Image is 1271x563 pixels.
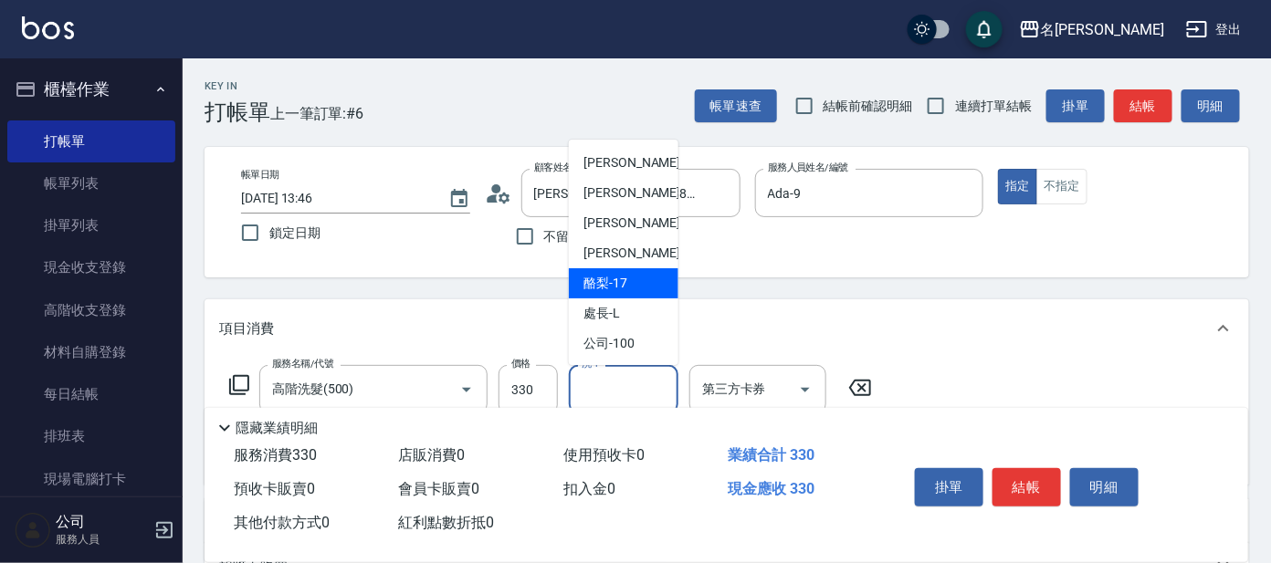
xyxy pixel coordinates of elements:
a: 每日結帳 [7,373,175,415]
span: 扣入金 0 [563,480,615,497]
span: 紅利點數折抵 0 [399,514,495,531]
button: 不指定 [1036,169,1087,204]
button: 帳單速查 [695,89,777,123]
label: 服務名稱/代號 [272,357,333,370]
button: 指定 [998,169,1037,204]
p: 服務人員 [56,531,149,547]
span: 會員卡販賣 0 [399,480,480,497]
h2: Key In [205,80,270,92]
span: [PERSON_NAME] -14 [583,244,699,263]
span: 結帳前確認明細 [824,97,913,116]
span: 店販消費 0 [399,446,466,464]
a: 高階收支登錄 [7,289,175,331]
button: 櫃檯作業 [7,66,175,113]
span: 上一筆訂單:#6 [270,102,364,125]
span: 預收卡販賣 0 [234,480,315,497]
span: 連續打單結帳 [955,97,1032,116]
img: Person [15,512,51,548]
span: [PERSON_NAME] -11 [583,153,699,172]
label: 服務人員姓名/編號 [768,161,848,174]
button: 掛單 [1046,89,1105,123]
p: 隱藏業績明細 [236,419,318,438]
div: 名[PERSON_NAME] [1041,18,1164,41]
span: 使用預收卡 0 [563,446,645,464]
button: save [966,11,1003,47]
img: Logo [22,16,74,39]
div: 項目消費 [205,299,1249,358]
span: [PERSON_NAME] -12 [583,183,699,203]
label: 帳單日期 [241,168,279,182]
a: 現金收支登錄 [7,246,175,288]
button: 結帳 [993,468,1061,506]
span: 處長 -L [583,304,620,323]
input: YYYY/MM/DD hh:mm [241,183,430,214]
button: 登出 [1179,13,1249,47]
button: 明細 [1070,468,1139,506]
button: 名[PERSON_NAME] [1012,11,1171,48]
h3: 打帳單 [205,99,270,125]
span: 鎖定日期 [269,224,320,243]
a: 現場電腦打卡 [7,458,175,500]
span: 業績合計 330 [729,446,815,464]
button: 掛單 [915,468,983,506]
span: 酪梨 -17 [583,274,627,293]
p: 項目消費 [219,319,274,339]
a: 打帳單 [7,120,175,162]
button: 結帳 [1114,89,1172,123]
span: 其他付款方式 0 [234,514,330,531]
span: 現金應收 330 [729,480,815,497]
label: 顧客姓名/手機號碼/編號 [534,161,638,174]
button: Open [791,375,820,404]
span: 不留客資 [544,227,595,246]
a: 掛單列表 [7,204,175,246]
h5: 公司 [56,513,149,531]
a: 材料自購登錄 [7,331,175,373]
button: 明細 [1182,89,1240,123]
span: [PERSON_NAME] -13 [583,214,699,233]
a: 帳單列表 [7,162,175,204]
button: Choose date, selected date is 2025-10-06 [437,177,481,221]
a: 排班表 [7,415,175,457]
label: 價格 [511,357,530,370]
span: 服務消費 330 [234,446,317,464]
button: Open [452,375,481,404]
span: Ada -9 [583,123,617,142]
span: 公司 -100 [583,334,635,353]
